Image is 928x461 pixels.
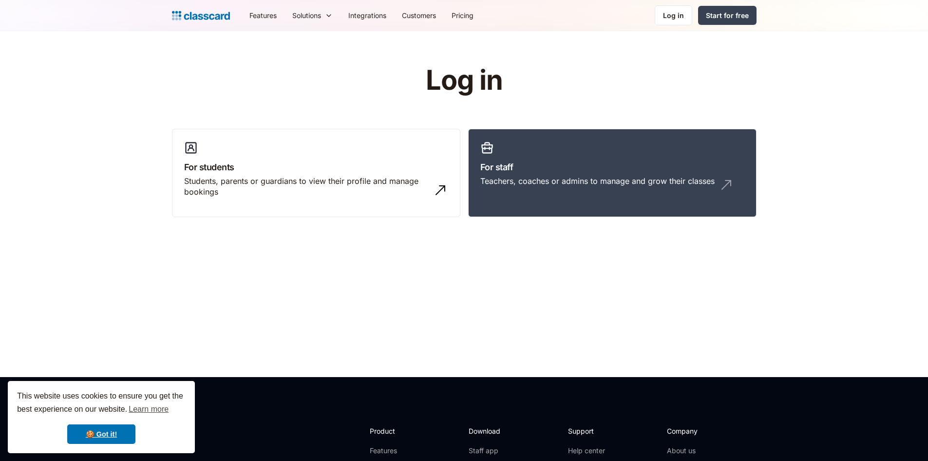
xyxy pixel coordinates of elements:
[309,65,619,96] h1: Log in
[370,446,422,456] a: Features
[480,176,715,186] div: Teachers, coaches or admins to manage and grow their classes
[667,426,732,436] h2: Company
[184,176,429,198] div: Students, parents or guardians to view their profile and manage bookings
[394,4,444,26] a: Customers
[242,4,284,26] a: Features
[341,4,394,26] a: Integrations
[568,426,607,436] h2: Support
[8,381,195,453] div: cookieconsent
[655,5,692,25] a: Log in
[667,446,732,456] a: About us
[469,446,509,456] a: Staff app
[172,9,230,22] a: home
[17,390,186,417] span: This website uses cookies to ensure you get the best experience on our website.
[568,446,607,456] a: Help center
[663,10,684,20] div: Log in
[698,6,757,25] a: Start for free
[469,426,509,436] h2: Download
[172,129,460,218] a: For studentsStudents, parents or guardians to view their profile and manage bookings
[480,160,744,174] h3: For staff
[706,10,749,20] div: Start for free
[184,160,448,174] h3: For students
[468,129,757,218] a: For staffTeachers, coaches or admins to manage and grow their classes
[284,4,341,26] div: Solutions
[127,402,170,417] a: learn more about cookies
[444,4,481,26] a: Pricing
[67,424,135,444] a: dismiss cookie message
[292,10,321,20] div: Solutions
[370,426,422,436] h2: Product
